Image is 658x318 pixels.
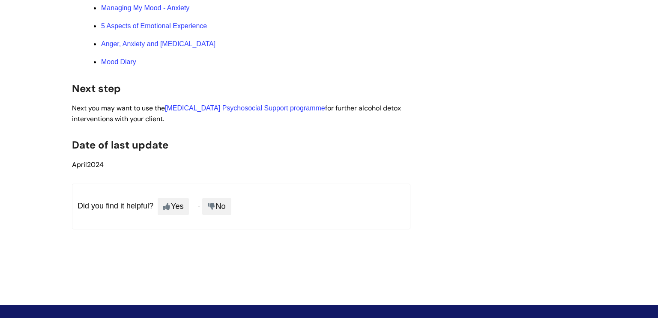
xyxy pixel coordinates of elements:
a: [MEDICAL_DATA] Psychosocial Support programme [165,104,325,112]
span: Yes [158,198,189,215]
span: Next you may want to use the for further alcohol detox interventions with your client. [72,104,401,123]
a: Anger, Anxiety and [MEDICAL_DATA] [101,40,215,48]
span: Date of last update [72,138,168,152]
p: Did you find it helpful? [72,184,410,229]
a: 5 Aspects of Emotional Experience [101,22,207,30]
a: Managing My Mood - Anxiety [101,4,189,12]
span: April [72,160,87,169]
span: No [202,198,231,215]
a: Mood Diary [101,58,136,65]
span: 2024 [72,160,104,169]
span: Next step [72,82,121,95]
